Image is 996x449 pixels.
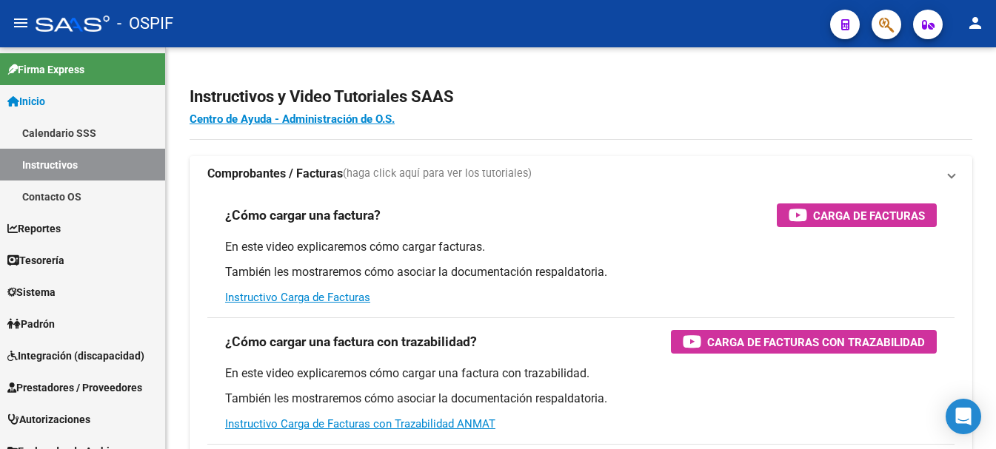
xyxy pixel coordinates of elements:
[671,330,937,354] button: Carga de Facturas con Trazabilidad
[7,93,45,109] span: Inicio
[7,252,64,269] span: Tesorería
[225,239,937,255] p: En este video explicaremos cómo cargar facturas.
[7,348,144,364] span: Integración (discapacidad)
[7,61,84,78] span: Firma Express
[225,391,937,407] p: También les mostraremos cómo asociar la documentación respaldatoria.
[12,14,30,32] mat-icon: menu
[190,112,395,126] a: Centro de Ayuda - Administración de O.S.
[225,331,477,352] h3: ¿Cómo cargar una factura con trazabilidad?
[7,220,61,237] span: Reportes
[813,206,925,225] span: Carga de Facturas
[343,166,532,182] span: (haga click aquí para ver los tutoriales)
[225,264,937,280] p: También les mostraremos cómo asociar la documentación respaldatoria.
[190,156,972,192] mat-expansion-panel-header: Comprobantes / Facturas(haga click aquí para ver los tutoriales)
[225,291,370,304] a: Instructivo Carga de Facturas
[966,14,984,32] mat-icon: person
[190,83,972,111] h2: Instructivos y Video Tutoriales SAAS
[225,417,495,431] a: Instructivo Carga de Facturas con Trazabilidad ANMAT
[225,365,937,382] p: En este video explicaremos cómo cargar una factura con trazabilidad.
[707,333,925,351] span: Carga de Facturas con Trazabilidad
[207,166,343,182] strong: Comprobantes / Facturas
[946,399,981,434] div: Open Intercom Messenger
[7,284,56,300] span: Sistema
[117,7,173,40] span: - OSPIF
[7,379,142,396] span: Prestadores / Proveedores
[7,411,90,428] span: Autorizaciones
[777,203,937,227] button: Carga de Facturas
[7,316,55,332] span: Padrón
[225,205,381,226] h3: ¿Cómo cargar una factura?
